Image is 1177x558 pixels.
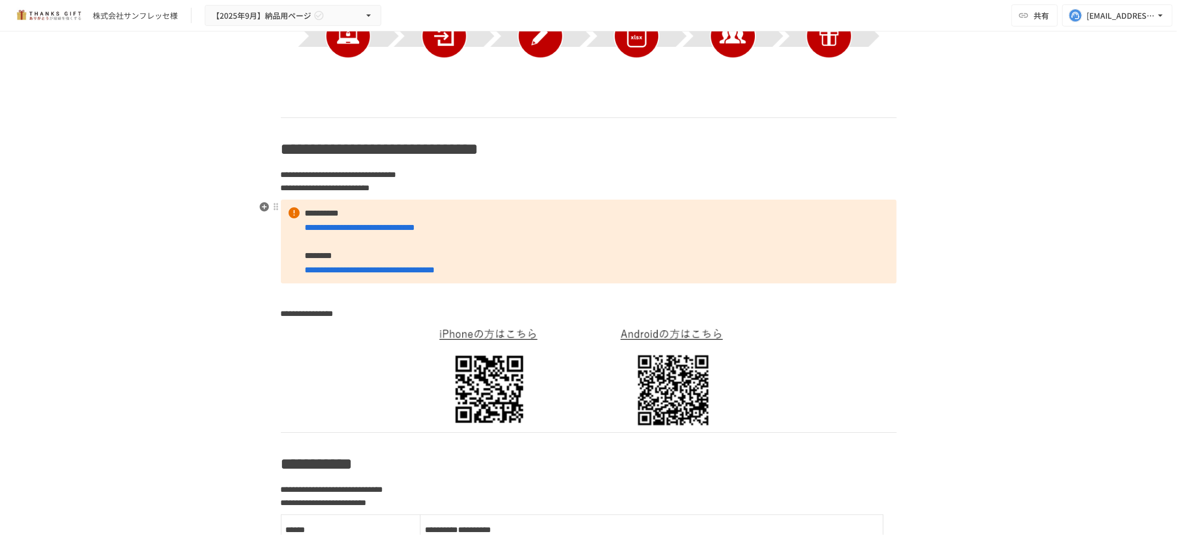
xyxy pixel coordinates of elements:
img: yE3MlILuB5yoMJLIvIuruww1FFU0joKMIrHL3wH5nFg [432,326,745,427]
div: 株式会社サンフレッセ様 [93,10,178,22]
div: [EMAIL_ADDRESS][DOMAIN_NAME] [1087,9,1155,23]
button: 【2025年9月】納品用ページ [205,5,381,26]
button: [EMAIL_ADDRESS][DOMAIN_NAME] [1062,4,1173,26]
span: 共有 [1034,9,1049,22]
button: 共有 [1011,4,1058,26]
img: mMP1OxWUAhQbsRWCurg7vIHe5HqDpP7qZo7fRoNLXQh [13,7,84,24]
span: 【2025年9月】納品用ページ [212,9,311,23]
